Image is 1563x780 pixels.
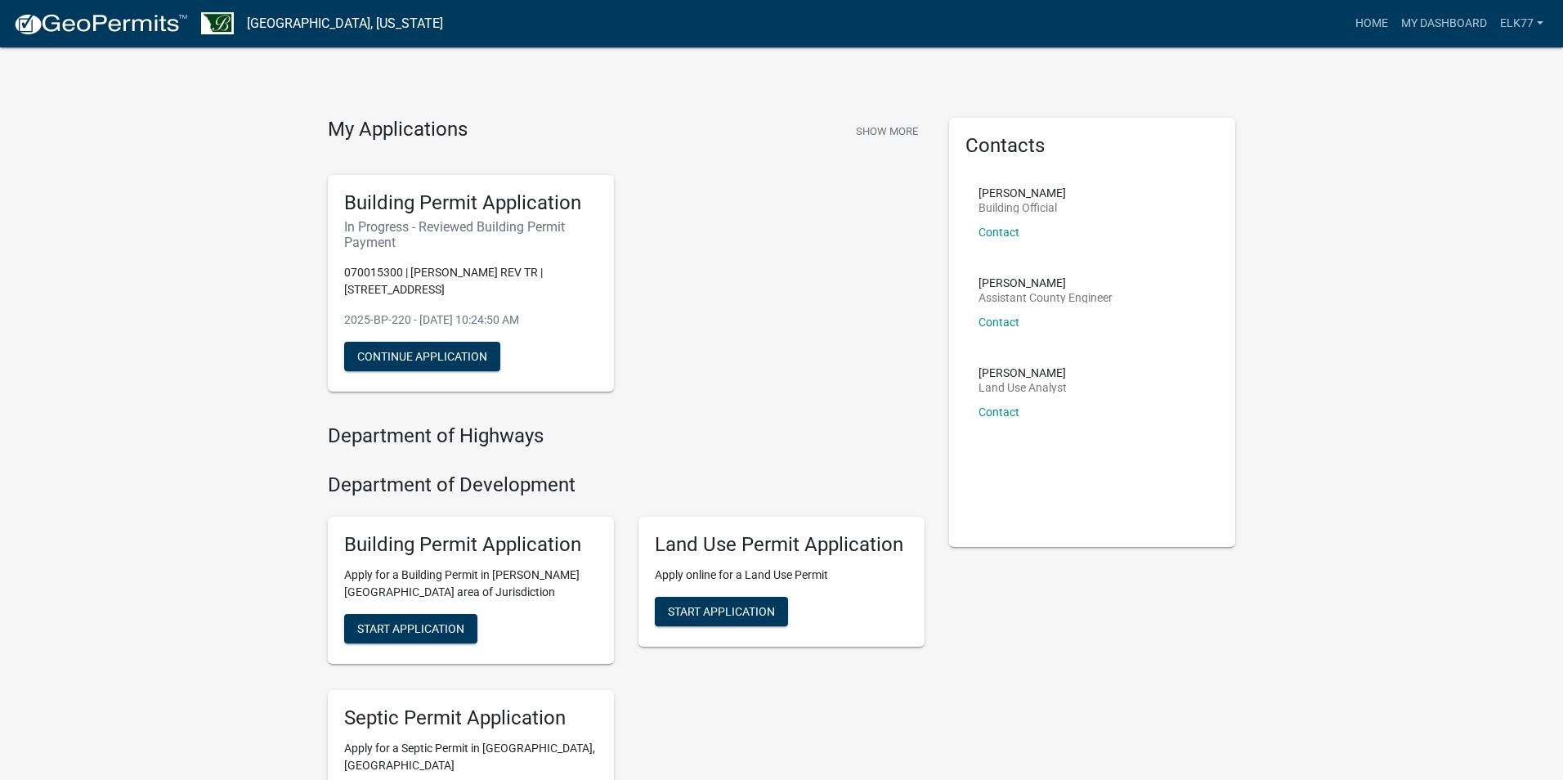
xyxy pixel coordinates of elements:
[247,10,443,38] a: [GEOGRAPHIC_DATA], [US_STATE]
[979,187,1066,199] p: [PERSON_NAME]
[1349,8,1395,39] a: Home
[655,567,908,584] p: Apply online for a Land Use Permit
[344,264,598,298] p: 070015300 | [PERSON_NAME] REV TR | [STREET_ADDRESS]
[344,614,477,643] button: Start Application
[655,533,908,557] h5: Land Use Permit Application
[655,597,788,626] button: Start Application
[344,567,598,601] p: Apply for a Building Permit in [PERSON_NAME][GEOGRAPHIC_DATA] area of Jurisdiction
[328,118,468,142] h4: My Applications
[979,277,1113,289] p: [PERSON_NAME]
[328,473,925,497] h4: Department of Development
[965,134,1219,158] h5: Contacts
[1494,8,1550,39] a: elk77
[668,605,775,618] span: Start Application
[979,292,1113,303] p: Assistant County Engineer
[979,202,1066,213] p: Building Official
[344,312,598,329] p: 2025-BP-220 - [DATE] 10:24:50 AM
[849,118,925,145] button: Show More
[979,367,1067,379] p: [PERSON_NAME]
[979,382,1067,393] p: Land Use Analyst
[979,226,1019,239] a: Contact
[201,12,234,34] img: Benton County, Minnesota
[344,342,500,371] button: Continue Application
[1395,8,1494,39] a: My Dashboard
[344,191,598,215] h5: Building Permit Application
[344,740,598,774] p: Apply for a Septic Permit in [GEOGRAPHIC_DATA], [GEOGRAPHIC_DATA]
[357,622,464,635] span: Start Application
[979,316,1019,329] a: Contact
[344,219,598,250] h6: In Progress - Reviewed Building Permit Payment
[344,533,598,557] h5: Building Permit Application
[344,706,598,730] h5: Septic Permit Application
[979,406,1019,419] a: Contact
[328,424,925,448] h4: Department of Highways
